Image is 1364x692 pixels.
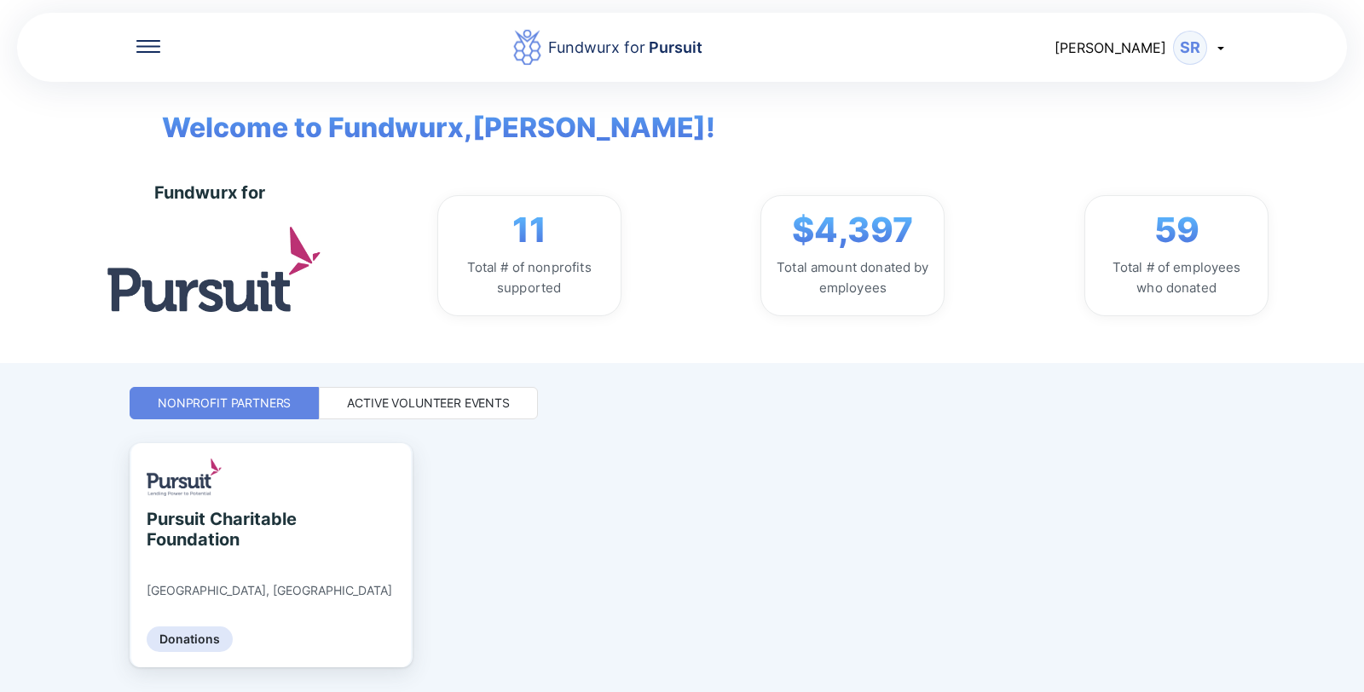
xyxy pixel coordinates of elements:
[1099,257,1254,298] div: Total # of employees who donated
[1055,39,1166,56] span: [PERSON_NAME]
[147,583,392,598] div: [GEOGRAPHIC_DATA], [GEOGRAPHIC_DATA]
[775,257,930,298] div: Total amount donated by employees
[158,395,291,412] div: Nonprofit Partners
[147,626,233,652] div: Donations
[1173,31,1207,65] div: SR
[1154,210,1199,251] span: 59
[347,395,510,412] div: Active Volunteer Events
[645,38,702,56] span: Pursuit
[136,82,715,148] span: Welcome to Fundwurx, [PERSON_NAME] !
[512,210,546,251] span: 11
[548,36,702,60] div: Fundwurx for
[154,182,266,203] div: Fundwurx for
[107,227,321,311] img: logo.jpg
[147,509,303,550] div: Pursuit Charitable Foundation
[792,210,913,251] span: $4,397
[452,257,607,298] div: Total # of nonprofits supported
